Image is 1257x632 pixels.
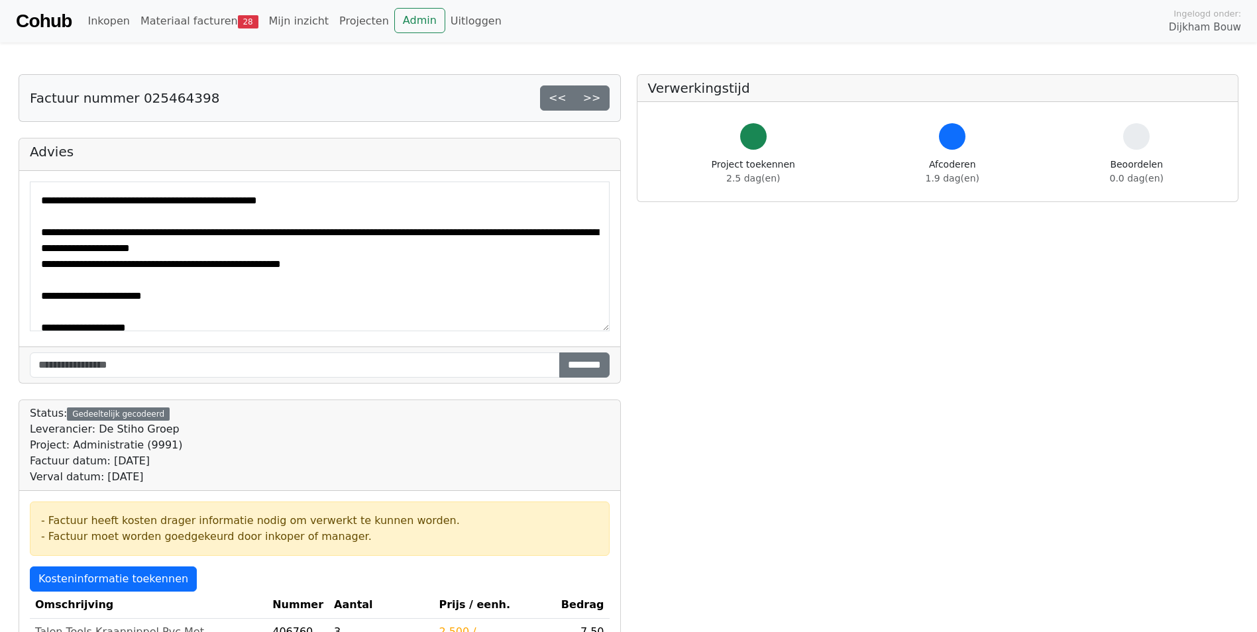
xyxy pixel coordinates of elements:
[30,405,183,485] div: Status:
[1110,173,1164,184] span: 0.0 dag(en)
[238,15,258,28] span: 28
[41,513,598,529] div: - Factuur heeft kosten drager informatie nodig om verwerkt te kunnen worden.
[556,592,610,619] th: Bedrag
[67,407,170,421] div: Gedeeltelijk gecodeerd
[540,85,575,111] a: <<
[267,592,329,619] th: Nummer
[30,421,183,437] div: Leverancier: De Stiho Groep
[41,529,598,545] div: - Factuur moet worden goedgekeurd door inkoper of manager.
[726,173,780,184] span: 2.5 dag(en)
[394,8,445,33] a: Admin
[16,5,72,37] a: Cohub
[135,8,264,34] a: Materiaal facturen28
[1169,20,1241,35] span: Dijkham Bouw
[30,469,183,485] div: Verval datum: [DATE]
[1174,7,1241,20] span: Ingelogd onder:
[1110,158,1164,185] div: Beoordelen
[433,592,555,619] th: Prijs / eenh.
[264,8,335,34] a: Mijn inzicht
[445,8,507,34] a: Uitloggen
[329,592,433,619] th: Aantal
[574,85,610,111] a: >>
[926,158,979,185] div: Afcoderen
[30,453,183,469] div: Factuur datum: [DATE]
[30,592,267,619] th: Omschrijving
[82,8,135,34] a: Inkopen
[712,158,795,185] div: Project toekennen
[334,8,394,34] a: Projecten
[30,144,610,160] h5: Advies
[648,80,1228,96] h5: Verwerkingstijd
[30,566,197,592] a: Kosteninformatie toekennen
[30,437,183,453] div: Project: Administratie (9991)
[926,173,979,184] span: 1.9 dag(en)
[30,90,219,106] h5: Factuur nummer 025464398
